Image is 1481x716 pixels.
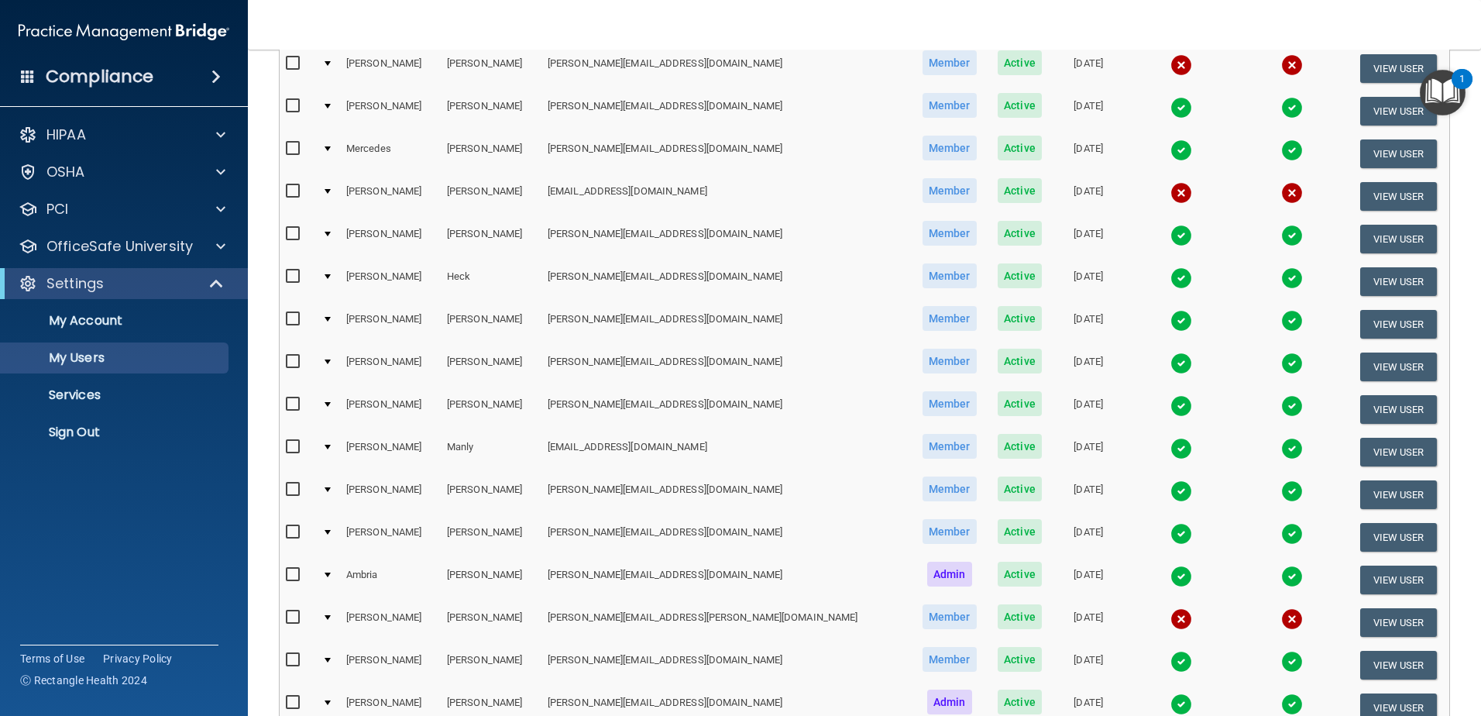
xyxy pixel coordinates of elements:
img: cross.ca9f0e7f.svg [1170,608,1192,630]
span: Member [923,50,977,75]
img: tick.e7d51cea.svg [1170,438,1192,460]
button: View User [1360,310,1437,339]
a: HIPAA [19,126,225,144]
td: [PERSON_NAME][EMAIL_ADDRESS][DOMAIN_NAME] [541,516,912,559]
td: Heck [441,260,541,303]
img: tick.e7d51cea.svg [1281,310,1303,332]
td: [DATE] [1052,175,1125,218]
td: [PERSON_NAME] [441,601,541,644]
td: [PERSON_NAME][EMAIL_ADDRESS][DOMAIN_NAME] [541,559,912,601]
button: View User [1360,267,1437,296]
span: Member [923,178,977,203]
img: tick.e7d51cea.svg [1170,480,1192,502]
button: View User [1360,395,1437,424]
td: [PERSON_NAME] [441,90,541,133]
td: [DATE] [1052,303,1125,346]
img: cross.ca9f0e7f.svg [1281,182,1303,204]
p: HIPAA [46,126,86,144]
img: tick.e7d51cea.svg [1281,395,1303,417]
p: My Users [10,350,222,366]
td: [PERSON_NAME] [340,431,441,473]
td: [DATE] [1052,90,1125,133]
img: tick.e7d51cea.svg [1170,310,1192,332]
p: Settings [46,274,104,293]
a: Settings [19,274,225,293]
img: tick.e7d51cea.svg [1281,523,1303,545]
td: [PERSON_NAME] [441,516,541,559]
img: tick.e7d51cea.svg [1281,97,1303,119]
td: [PERSON_NAME] [340,175,441,218]
span: Member [923,647,977,672]
td: [PERSON_NAME] [441,218,541,260]
img: cross.ca9f0e7f.svg [1170,54,1192,76]
td: [PERSON_NAME] [441,559,541,601]
td: [DATE] [1052,644,1125,687]
td: [PERSON_NAME] [340,473,441,516]
p: Services [10,387,222,403]
span: Active [998,263,1042,288]
span: Member [923,136,977,160]
td: [PERSON_NAME] [340,47,441,90]
button: View User [1360,480,1437,509]
span: Active [998,690,1042,714]
span: Member [923,349,977,373]
td: [DATE] [1052,516,1125,559]
td: [PERSON_NAME] [340,218,441,260]
td: [PERSON_NAME][EMAIL_ADDRESS][DOMAIN_NAME] [541,47,912,90]
img: tick.e7d51cea.svg [1281,267,1303,289]
button: View User [1360,566,1437,594]
img: tick.e7d51cea.svg [1281,651,1303,673]
span: Member [923,93,977,118]
h4: Compliance [46,66,153,88]
td: [PERSON_NAME] [441,303,541,346]
td: [PERSON_NAME] [441,346,541,388]
a: PCI [19,200,225,219]
button: View User [1360,54,1437,83]
td: [DATE] [1052,47,1125,90]
td: Ambria [340,559,441,601]
span: Active [998,136,1042,160]
div: 1 [1459,79,1465,99]
span: Active [998,519,1042,544]
td: [PERSON_NAME] [340,346,441,388]
span: Active [998,306,1042,331]
p: OSHA [46,163,85,181]
button: View User [1360,139,1437,168]
span: Member [923,391,977,416]
td: Mercedes [340,133,441,175]
img: tick.e7d51cea.svg [1170,566,1192,587]
td: [PERSON_NAME][EMAIL_ADDRESS][DOMAIN_NAME] [541,260,912,303]
a: Privacy Policy [103,651,173,666]
td: [PERSON_NAME] [441,47,541,90]
span: Active [998,221,1042,246]
img: tick.e7d51cea.svg [1281,566,1303,587]
td: [PERSON_NAME] [441,644,541,687]
td: [DATE] [1052,473,1125,516]
span: Member [923,519,977,544]
td: [PERSON_NAME] [340,601,441,644]
td: [DATE] [1052,133,1125,175]
span: Member [923,604,977,629]
span: Active [998,434,1042,459]
img: cross.ca9f0e7f.svg [1281,54,1303,76]
span: Active [998,349,1042,373]
span: Member [923,477,977,501]
img: tick.e7d51cea.svg [1170,395,1192,417]
td: [PERSON_NAME] [340,303,441,346]
p: OfficeSafe University [46,237,193,256]
span: Member [923,221,977,246]
p: Sign Out [10,425,222,440]
td: [EMAIL_ADDRESS][DOMAIN_NAME] [541,175,912,218]
a: OfficeSafe University [19,237,225,256]
span: Member [923,434,977,459]
td: [DATE] [1052,559,1125,601]
img: tick.e7d51cea.svg [1170,694,1192,715]
span: Active [998,604,1042,629]
td: [PERSON_NAME] [340,388,441,431]
span: Active [998,50,1042,75]
td: [DATE] [1052,260,1125,303]
td: [PERSON_NAME] [441,133,541,175]
span: Active [998,93,1042,118]
td: [PERSON_NAME][EMAIL_ADDRESS][DOMAIN_NAME] [541,644,912,687]
button: View User [1360,651,1437,680]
